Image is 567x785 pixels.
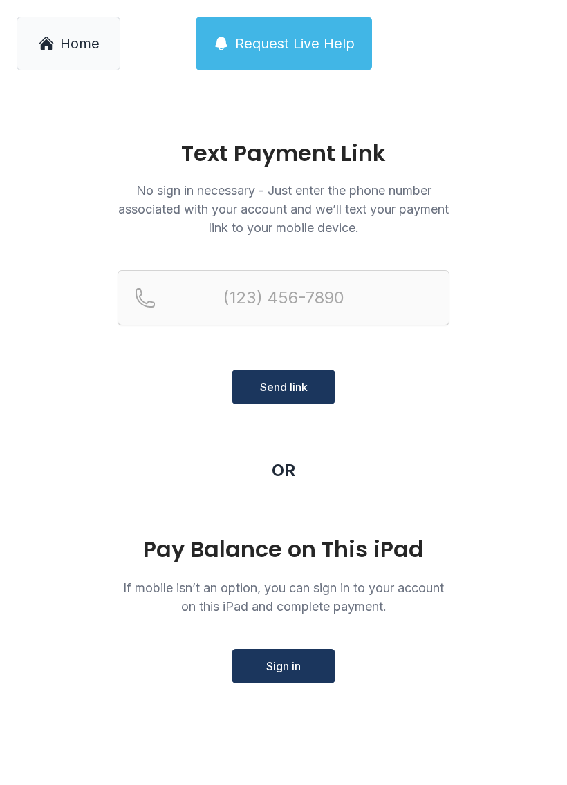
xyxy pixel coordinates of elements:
[60,34,100,53] span: Home
[118,578,449,616] p: If mobile isn’t an option, you can sign in to your account on this iPad and complete payment.
[272,460,295,482] div: OR
[118,142,449,164] h1: Text Payment Link
[260,379,308,395] span: Send link
[235,34,355,53] span: Request Live Help
[118,181,449,237] p: No sign in necessary - Just enter the phone number associated with your account and we’ll text yo...
[118,537,449,562] div: Pay Balance on This iPad
[266,658,301,674] span: Sign in
[118,270,449,325] input: Reservation phone number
